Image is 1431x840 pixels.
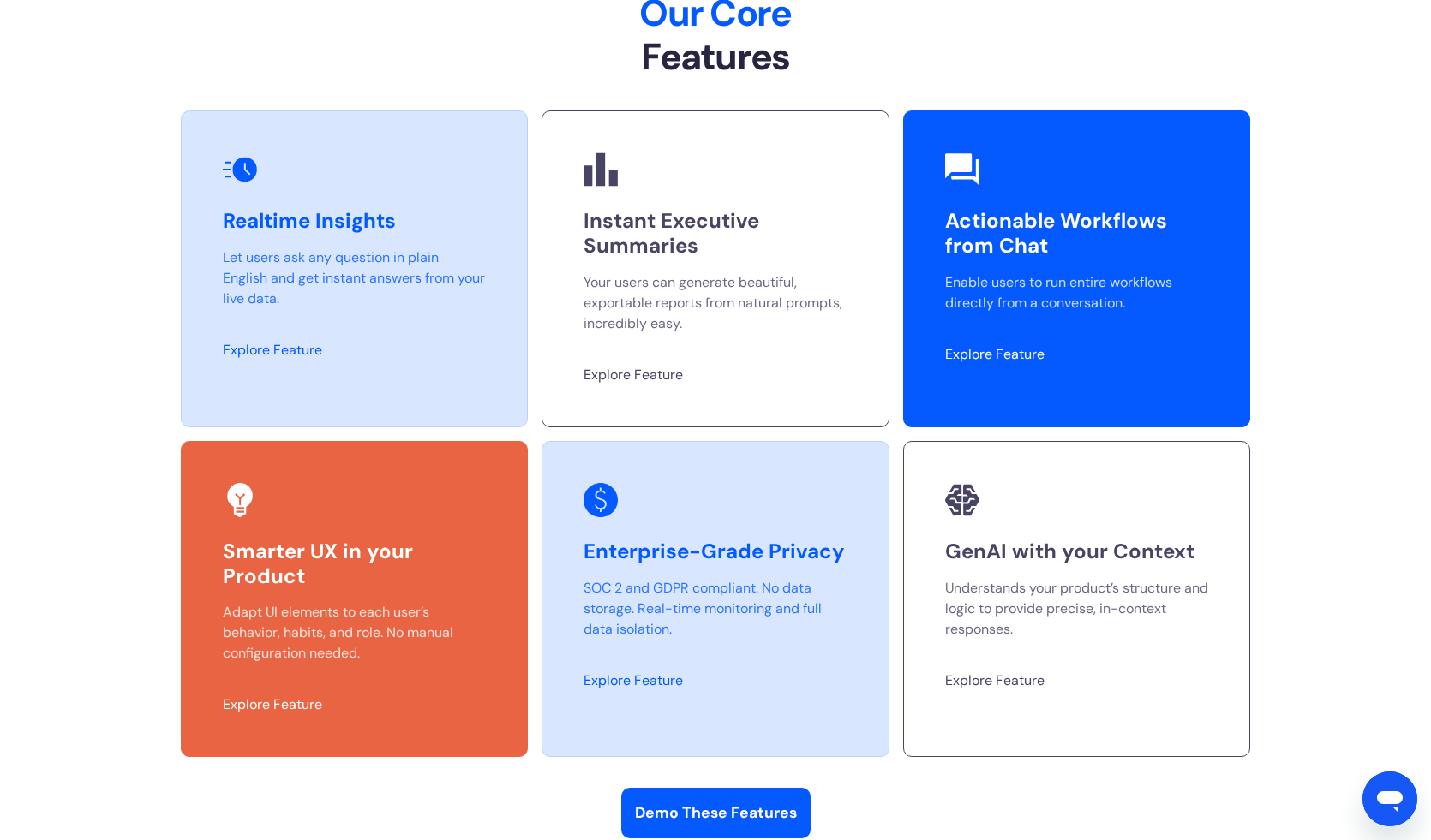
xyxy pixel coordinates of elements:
[223,695,322,713] a: Learn More About This Feature
[223,247,486,309] p: Let users ask any question in plain English and get instant answers from your live data.
[223,602,486,664] p: Adapt UI elements to each user’s behavior, habits, and role. No manual configuration needed.
[945,209,1208,259] h3: Actionable Workflows from Chat
[1362,771,1417,826] iframe: Button to launch messaging window
[945,671,1045,689] a: Learn More About This Feature
[945,539,1208,564] h3: GenAI with your Context
[584,578,847,640] p: SOC 2 and GDPR compliant. No data storage. Real-time monitoring and full data isolation.
[621,788,811,837] a: Demo These Features
[584,209,847,259] h3: Instant Executive Summaries
[223,341,322,359] a: Learn More About This Feature
[584,366,683,384] a: Learn More About This Feature
[223,209,486,234] h3: Realtime Insights
[584,272,847,334] p: Your users can generate beautiful, exportable reports from natural prompts, incredibly easy.
[635,801,797,824] div: Demo These Features
[584,539,847,564] h3: Enterprise-Grade Privacy
[641,33,789,80] span: Features
[223,539,486,589] h3: Smarter UX in your Product
[945,272,1208,313] p: Enable users to run entire workflows directly from a conversation.
[945,578,1208,640] p: Understands your product’s structure and logic to provide precise, in-context responses.
[584,671,683,689] a: Learn More About This Feature
[945,345,1045,363] a: Learn More About This Feature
